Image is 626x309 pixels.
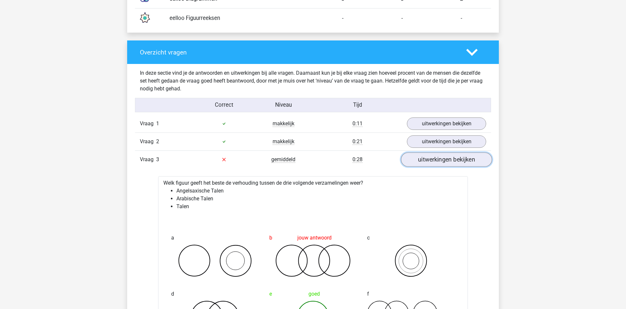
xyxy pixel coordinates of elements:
[352,138,363,145] span: 0:21
[156,138,159,145] span: 2
[269,231,272,244] span: b
[136,10,153,26] img: figure_sequences.119d9c38ed9f.svg
[156,120,159,127] span: 1
[407,117,486,130] a: uitwerkingen bekijken
[271,156,295,163] span: gemiddeld
[352,156,363,163] span: 0:28
[176,187,463,195] li: Angelsaxische Talen
[401,152,492,167] a: uitwerkingen bekijken
[269,287,272,301] span: e
[195,101,254,109] div: Correct
[352,120,363,127] span: 0:11
[165,14,313,22] div: eelloo Figuurreeksen
[313,101,402,109] div: Tijd
[407,135,486,148] a: uitwerkingen bekijken
[254,101,313,109] div: Niveau
[176,195,463,203] li: Arabische Talen
[171,231,174,244] span: a
[140,138,156,146] span: Vraag
[135,69,491,93] div: In deze sectie vind je de antwoorden en uitwerkingen bij alle vragen. Daarnaast kun je bij elke v...
[140,120,156,128] span: Vraag
[269,231,357,244] div: jouw antwoord
[367,287,369,301] span: f
[171,287,174,301] span: d
[140,156,156,163] span: Vraag
[269,287,357,301] div: goed
[372,14,432,22] div: -
[156,156,159,162] span: 3
[432,14,491,22] div: -
[273,120,294,127] span: makkelijk
[176,203,463,210] li: Talen
[140,49,456,56] h4: Overzicht vragen
[273,138,294,145] span: makkelijk
[367,231,370,244] span: c
[313,14,372,22] div: -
